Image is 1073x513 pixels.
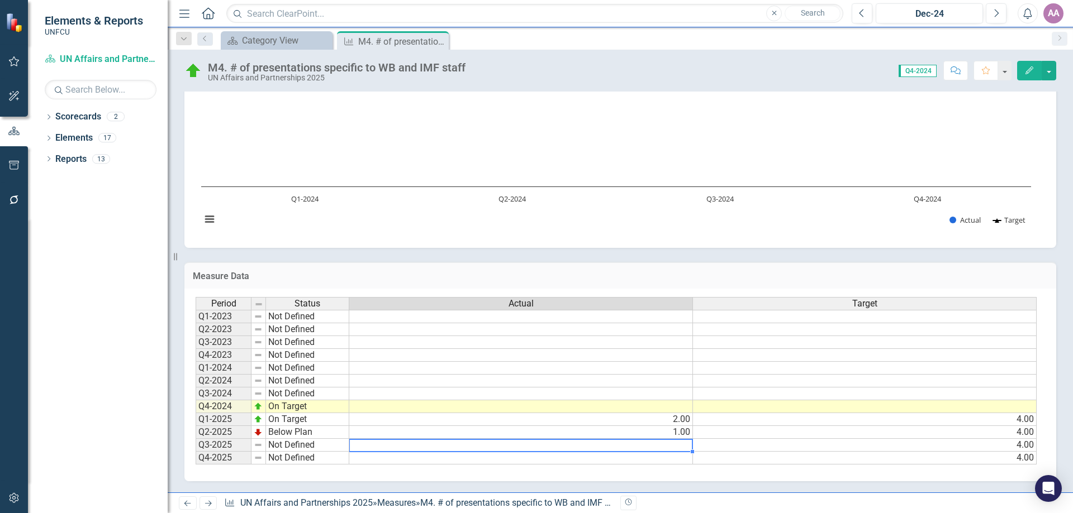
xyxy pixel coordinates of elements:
a: UN Affairs and Partnerships 2025 [45,53,156,66]
img: 8DAGhfEEPCf229AAAAAElFTkSuQmCC [254,389,263,398]
button: Search [785,6,841,21]
img: TnMDeAgwAPMxUmUi88jYAAAAAElFTkSuQmCC [254,428,263,437]
img: 8DAGhfEEPCf229AAAAAElFTkSuQmCC [254,363,263,372]
td: Q4-2025 [196,452,251,464]
div: 2 [107,112,125,122]
div: » » [224,497,612,510]
h3: Measure Data [193,271,1048,281]
td: 2.00 [349,413,693,426]
td: Not Defined [266,439,349,452]
td: Q4-2023 [196,349,251,362]
td: Q2-2023 [196,323,251,336]
a: Measures [377,497,416,508]
a: UN Affairs and Partnerships 2025 [240,497,373,508]
td: Not Defined [266,349,349,362]
img: zOikAAAAAElFTkSuQmCC [254,415,263,424]
td: 4.00 [693,439,1037,452]
div: 13 [92,154,110,164]
td: 1.00 [349,426,693,439]
text: Q3-2024 [706,194,734,204]
input: Search Below... [45,80,156,99]
td: Q2-2024 [196,375,251,387]
div: Open Intercom Messenger [1035,475,1062,502]
span: Search [801,8,825,17]
td: Not Defined [266,323,349,336]
img: 8DAGhfEEPCf229AAAAAElFTkSuQmCC [254,440,263,449]
text: Q1-2024 [291,194,319,204]
div: 17 [98,133,116,143]
td: Q1-2023 [196,310,251,323]
div: Category View [242,33,330,47]
img: 8DAGhfEEPCf229AAAAAElFTkSuQmCC [254,325,263,334]
input: Search ClearPoint... [226,4,843,23]
td: Below Plan [266,426,349,439]
div: UN Affairs and Partnerships 2025 [208,74,466,82]
span: Target [852,299,877,309]
div: M4. # of presentations specific to WB and IMF staff [420,497,624,508]
a: Scorecards [55,111,101,123]
button: Show Actual [949,215,981,225]
button: Dec-24 [876,3,983,23]
a: Reports [55,153,87,166]
svg: Interactive chart [196,69,1037,237]
div: M4. # of presentations specific to WB and IMF staff [358,35,446,49]
img: 8DAGhfEEPCf229AAAAAElFTkSuQmCC [254,338,263,347]
a: Category View [224,33,330,47]
td: Not Defined [266,362,349,375]
a: Elements [55,132,93,145]
td: On Target [266,400,349,413]
td: Not Defined [266,452,349,464]
div: Dec-24 [880,7,979,21]
td: Not Defined [266,310,349,323]
button: AA [1043,3,1063,23]
span: Status [295,299,320,309]
div: M4. # of presentations specific to WB and IMF staff [208,61,466,74]
td: Not Defined [266,336,349,349]
td: Q3-2024 [196,387,251,400]
td: Not Defined [266,387,349,400]
img: 8DAGhfEEPCf229AAAAAElFTkSuQmCC [254,453,263,462]
img: 8DAGhfEEPCf229AAAAAElFTkSuQmCC [254,312,263,321]
div: Chart. Highcharts interactive chart. [196,69,1045,237]
td: Q3-2025 [196,439,251,452]
td: Q3-2023 [196,336,251,349]
td: On Target [266,413,349,426]
img: ClearPoint Strategy [6,13,25,32]
text: Q2-2024 [498,194,526,204]
td: Not Defined [266,375,349,387]
span: Period [211,299,236,309]
span: Elements & Reports [45,14,143,27]
img: 8DAGhfEEPCf229AAAAAElFTkSuQmCC [254,376,263,385]
button: View chart menu, Chart [202,212,217,227]
img: 8DAGhfEEPCf229AAAAAElFTkSuQmCC [254,351,263,359]
td: Q4-2024 [196,400,251,413]
text: Q4-2024 [914,194,942,204]
img: zOikAAAAAElFTkSuQmCC [254,402,263,411]
span: Actual [509,299,534,309]
td: 4.00 [693,426,1037,439]
td: 4.00 [693,452,1037,464]
span: Q4-2024 [899,65,937,77]
td: 4.00 [693,413,1037,426]
td: Q1-2024 [196,362,251,375]
img: 8DAGhfEEPCf229AAAAAElFTkSuQmCC [254,300,263,309]
small: UNFCU [45,27,143,36]
button: Show Target [993,215,1026,225]
img: On Target [184,62,202,80]
td: Q2-2025 [196,426,251,439]
td: Q1-2025 [196,413,251,426]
